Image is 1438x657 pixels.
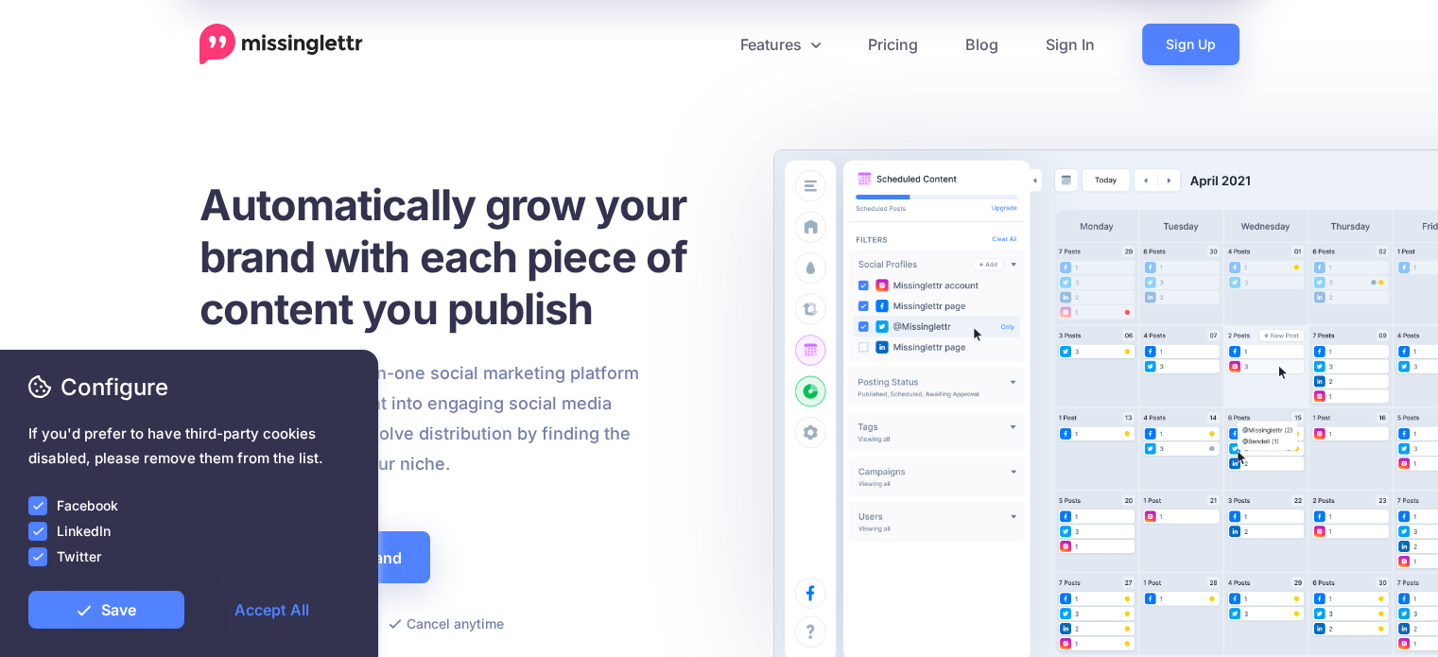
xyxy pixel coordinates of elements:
a: Sign In [1022,24,1118,65]
label: Twitter [57,545,101,567]
label: LinkedIn [57,520,111,542]
a: Accept All [194,591,350,629]
a: Pricing [844,24,942,65]
a: Home [199,24,363,65]
a: Save [28,591,184,629]
label: Facebook [57,494,118,516]
a: Blog [942,24,1022,65]
h1: Automatically grow your brand with each piece of content you publish [199,179,734,335]
span: Configure [28,371,350,404]
span: If you'd prefer to have third-party cookies disabled, please remove them from the list. [28,422,350,471]
a: Features [717,24,844,65]
li: Cancel anytime [389,612,504,635]
p: Missinglettr is an all-in-one social marketing platform that turns your content into engaging soc... [199,358,640,479]
a: Sign Up [1142,24,1239,65]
